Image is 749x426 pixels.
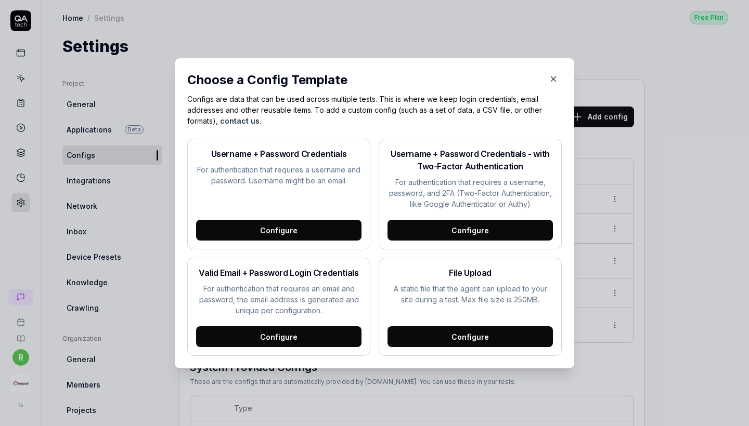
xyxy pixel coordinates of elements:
p: For authentication that requires a username and password. Username might be an email. [196,164,361,186]
h2: Valid Email + Password Login Credentials [196,267,361,279]
button: Username + Password Credentials - with Two-Factor AuthenticationFor authentication that requires ... [379,139,562,249]
div: Choose a Config Template [187,71,541,89]
div: Configure [196,220,361,241]
div: Configure [388,220,553,241]
button: File UploadA static file that the agent can upload to your site during a test. Max file size is 2... [379,258,562,356]
h2: Username + Password Credentials [196,148,361,160]
p: A static file that the agent can upload to your site during a test. Max file size is 250MB. [388,283,553,305]
button: Close Modal [545,71,562,87]
button: Username + Password CredentialsFor authentication that requires a username and password. Username... [187,139,370,249]
a: contact us [220,116,260,125]
h2: File Upload [388,267,553,279]
div: Configure [196,326,361,347]
p: For authentication that requires an email and password, the email address is generated and unique... [196,283,361,316]
div: Configure [388,326,553,347]
p: For authentication that requires a username, password, and 2FA (Two-Factor Authentication, like G... [388,177,553,209]
p: Configs are data that can be used across multiple tests. This is where we keep login credentials,... [187,94,562,126]
h2: Username + Password Credentials - with Two-Factor Authentication [388,148,553,172]
button: Valid Email + Password Login CredentialsFor authentication that requires an email and password, t... [187,258,370,356]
